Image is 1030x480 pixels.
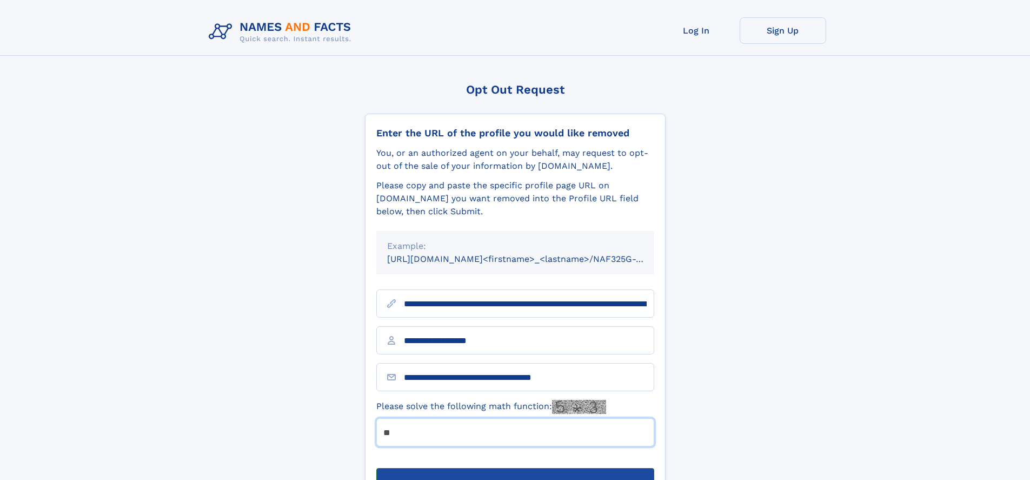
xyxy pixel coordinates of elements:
[365,83,666,96] div: Opt Out Request
[653,17,740,44] a: Log In
[376,400,606,414] label: Please solve the following math function:
[204,17,360,47] img: Logo Names and Facts
[376,127,654,139] div: Enter the URL of the profile you would like removed
[376,147,654,173] div: You, or an authorized agent on your behalf, may request to opt-out of the sale of your informatio...
[387,240,643,253] div: Example:
[376,179,654,218] div: Please copy and paste the specific profile page URL on [DOMAIN_NAME] you want removed into the Pr...
[740,17,826,44] a: Sign Up
[387,254,675,264] small: [URL][DOMAIN_NAME]<firstname>_<lastname>/NAF325G-xxxxxxxx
